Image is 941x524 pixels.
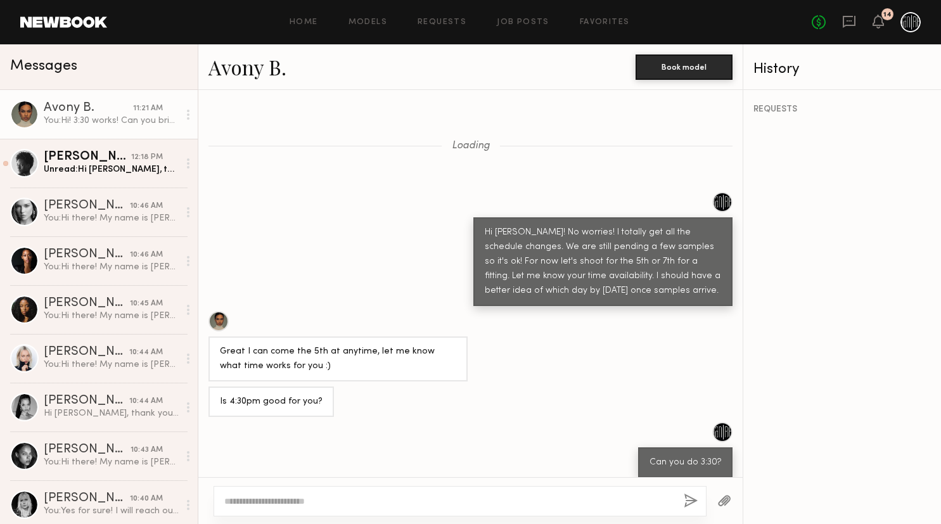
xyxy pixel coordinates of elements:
button: Book model [636,54,733,80]
div: You: Hi there! My name is [PERSON_NAME], I'm a designer here in [GEOGRAPHIC_DATA] and I'm having ... [44,212,179,224]
a: Requests [418,18,466,27]
div: [PERSON_NAME] [44,395,129,407]
div: 10:45 AM [130,298,163,310]
a: Favorites [580,18,630,27]
div: [PERSON_NAME] [44,492,130,505]
div: Unread: Hi [PERSON_NAME], thanks so much for reaching out. Right now I am available that day! Wha... [44,163,179,176]
span: Loading [452,141,490,151]
div: You: Hi there! My name is [PERSON_NAME], I'm a designer here in [GEOGRAPHIC_DATA] and I'm having ... [44,310,179,322]
div: You: Hi there! My name is [PERSON_NAME], I'm a designer here in [GEOGRAPHIC_DATA] and I'm having ... [44,261,179,273]
div: [PERSON_NAME] [44,297,130,310]
a: Book model [636,61,733,72]
div: Can you do 3:30? [650,456,721,470]
div: You: Hi! 3:30 works! Can you bring a pair of heels and strapless bra also? [44,115,179,127]
div: 11:21 AM [133,103,163,115]
div: Great I can come the 5th at anytime, let me know what time works for you :) [220,345,456,374]
div: History [753,62,931,77]
div: 10:46 AM [130,200,163,212]
a: Models [349,18,387,27]
div: Avony B. [44,102,133,115]
div: You: Yes for sure! I will reach out earlier next time! :) [44,505,179,517]
a: Home [290,18,318,27]
div: 14 [883,11,892,18]
div: [PERSON_NAME] [44,200,130,212]
div: [PERSON_NAME] [44,248,130,261]
div: [PERSON_NAME] [44,151,131,163]
div: [PERSON_NAME] [44,444,131,456]
div: You: Hi there! My name is [PERSON_NAME], I'm a designer here in [GEOGRAPHIC_DATA] and I'm having ... [44,359,179,371]
div: Hi [PERSON_NAME]! No worries! I totally get all the schedule changes. We are still pending a few ... [485,226,721,298]
div: 10:44 AM [129,395,163,407]
div: 10:44 AM [129,347,163,359]
div: Is 4:30pm good for you? [220,395,323,409]
div: 12:18 PM [131,151,163,163]
div: 10:46 AM [130,249,163,261]
div: Hi [PERSON_NAME], thank you so much for your interest! I am unfortunately booked on [DATE]. [44,407,179,419]
span: Messages [10,59,77,73]
div: REQUESTS [753,105,931,114]
div: [PERSON_NAME] [44,346,129,359]
div: You: Hi there! My name is [PERSON_NAME], I'm a designer here in [GEOGRAPHIC_DATA] and I'm having ... [44,456,179,468]
div: 10:43 AM [131,444,163,456]
a: Avony B. [208,53,286,80]
div: 10:40 AM [130,493,163,505]
a: Job Posts [497,18,549,27]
